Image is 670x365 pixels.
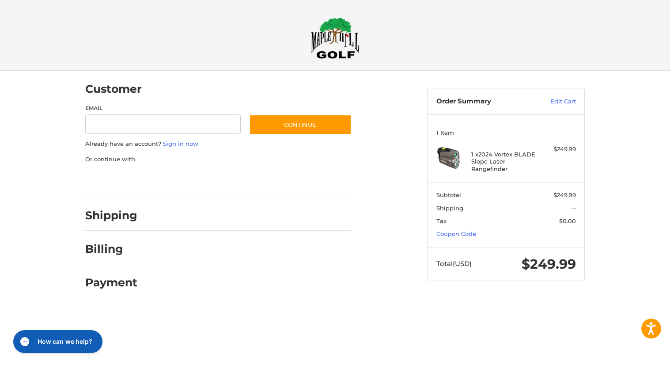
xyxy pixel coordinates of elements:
a: Coupon Code [436,230,476,237]
span: $249.99 [553,191,576,198]
a: Sign in now [163,140,198,147]
h2: Customer [85,82,142,96]
iframe: PayPal-paypal [83,172,149,188]
span: -- [572,205,576,212]
button: Continue [249,114,352,135]
img: Maple Hill Golf [311,17,360,59]
h3: 1 Item [436,129,576,136]
span: $0.00 [559,217,576,224]
p: Or continue with [85,155,352,164]
iframe: Gorgias live chat messenger [9,327,105,356]
h4: 1 x 2024 Vortex BLADE Slope Laser Rangefinder [471,151,539,172]
div: $249.99 [541,145,576,154]
h2: Shipping [85,209,137,222]
iframe: PayPal-venmo [232,172,299,188]
label: Email [85,104,241,112]
h3: Order Summary [436,97,531,106]
h2: Billing [85,242,137,256]
a: Edit Cart [531,97,576,106]
span: Tax [436,217,447,224]
p: Already have an account? [85,140,352,148]
iframe: PayPal-paylater [157,172,223,188]
span: Subtotal [436,191,461,198]
span: $249.99 [522,256,576,272]
span: Shipping [436,205,463,212]
h2: Payment [85,276,137,289]
span: Total (USD) [436,259,472,268]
